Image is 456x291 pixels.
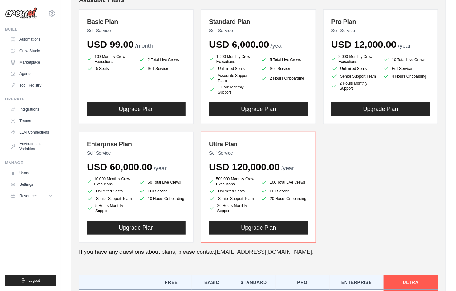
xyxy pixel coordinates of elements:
[209,102,308,116] button: Upgrade Plan
[276,275,330,290] th: Pro
[87,177,134,187] li: 10,000 Monthly Crew Executions
[5,160,56,165] div: Manage
[209,150,308,156] p: Self Service
[261,188,308,194] li: Full Service
[383,55,430,64] li: 10 Total Live Crews
[331,102,430,116] button: Upgrade Plan
[87,150,186,156] p: Self Service
[19,193,37,198] span: Resources
[209,196,256,202] li: Senior Support Team
[209,54,256,64] li: 1,000 Monthly Crew Executions
[261,196,308,202] li: 20 Hours Onboarding
[384,275,438,290] th: Ultra
[139,55,186,64] li: 2 Total Live Crews
[383,73,430,80] li: 4 Hours Onboarding
[87,27,186,34] p: Self Service
[209,188,256,194] li: Unlimited Seats
[331,81,378,91] li: 2 Hours Monthly Support
[8,46,56,56] a: Crew Studio
[5,7,37,19] img: Logo
[8,191,56,201] button: Resources
[5,97,56,102] div: Operate
[209,177,256,187] li: 500,000 Monthly Crew Executions
[209,39,269,50] span: USD 6,000.00
[87,203,134,213] li: 5 Hours Monthly Support
[139,178,186,187] li: 50 Total Live Crews
[87,196,134,202] li: Senior Support Team
[398,43,411,49] span: /year
[8,139,56,154] a: Environment Variables
[331,39,397,50] span: USD 12,000.00
[209,27,308,34] p: Self Service
[281,165,294,171] span: /year
[5,27,56,32] div: Build
[139,188,186,194] li: Full Service
[331,73,378,80] li: Senior Support Team
[87,140,186,149] h3: Enterprise Plan
[261,55,308,64] li: 5 Total Live Crews
[8,127,56,137] a: LLM Connections
[331,17,430,26] h3: Pro Plan
[154,165,167,171] span: /year
[87,54,134,64] li: 100 Monthly Crew Executions
[209,17,308,26] h3: Standard Plan
[209,221,308,235] button: Upgrade Plan
[424,260,456,291] iframe: Chat Widget
[331,66,378,72] li: Unlimited Seats
[8,168,56,178] a: Usage
[8,34,56,45] a: Automations
[209,140,308,149] h3: Ultra Plan
[8,104,56,114] a: Integrations
[87,188,134,194] li: Unlimited Seats
[28,278,40,283] span: Logout
[8,69,56,79] a: Agents
[87,221,186,235] button: Upgrade Plan
[192,275,232,290] th: Basic
[139,66,186,72] li: Self Service
[87,39,134,50] span: USD 99.00
[209,203,256,213] li: 20 Hours Monthly Support
[87,102,186,116] button: Upgrade Plan
[271,43,283,49] span: /year
[209,73,256,83] li: Associate Support Team
[8,80,56,90] a: Tool Registry
[79,248,438,256] p: If you have any questions about plans, please contact .
[151,275,192,290] th: Free
[209,85,256,95] li: 1 Hour Monthly Support
[5,275,56,286] button: Logout
[209,162,280,172] span: USD 120,000.00
[87,162,152,172] span: USD 60,000.00
[139,196,186,202] li: 10 Hours Onboarding
[8,57,56,67] a: Marketplace
[383,66,430,72] li: Full Service
[8,179,56,190] a: Settings
[232,275,275,290] th: Standard
[261,73,308,83] li: 2 Hours Onboarding
[209,66,256,72] li: Unlimited Seats
[261,66,308,72] li: Self Service
[87,66,134,72] li: 5 Seats
[331,54,378,64] li: 2,000 Monthly Crew Executions
[135,43,153,49] span: /month
[87,17,186,26] h3: Basic Plan
[261,178,308,187] li: 100 Total Live Crews
[330,275,384,290] th: Enterprise
[331,27,430,34] p: Self Service
[8,116,56,126] a: Traces
[215,249,312,255] a: [EMAIL_ADDRESS][DOMAIN_NAME]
